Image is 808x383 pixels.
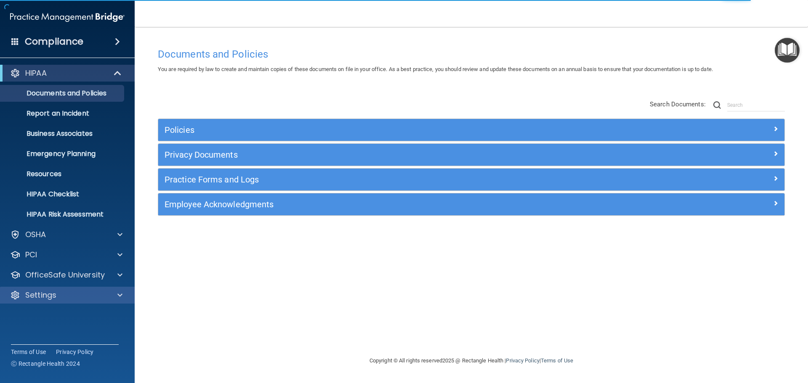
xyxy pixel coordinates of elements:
[650,100,706,108] span: Search Documents:
[158,66,713,72] span: You are required by law to create and maintain copies of these documents on file in your office. ...
[5,89,120,98] p: Documents and Policies
[10,290,122,300] a: Settings
[56,348,94,356] a: Privacy Policy
[5,210,120,219] p: HIPAA Risk Assessment
[5,150,120,158] p: Emergency Planning
[165,175,622,184] h5: Practice Forms and Logs
[165,200,622,209] h5: Employee Acknowledgments
[165,123,778,137] a: Policies
[775,38,800,63] button: Open Resource Center
[10,270,122,280] a: OfficeSafe University
[506,357,539,364] a: Privacy Policy
[158,49,785,60] h4: Documents and Policies
[165,198,778,211] a: Employee Acknowledgments
[5,129,120,138] p: Business Associates
[25,250,37,260] p: PCI
[11,348,46,356] a: Terms of Use
[727,99,785,111] input: Search
[25,68,47,78] p: HIPAA
[25,270,105,280] p: OfficeSafe University
[541,357,573,364] a: Terms of Use
[165,125,622,135] h5: Policies
[10,250,122,260] a: PCI
[165,173,778,186] a: Practice Forms and Logs
[25,290,56,300] p: Settings
[11,359,80,368] span: Ⓒ Rectangle Health 2024
[10,68,122,78] a: HIPAA
[318,347,625,374] div: Copyright © All rights reserved 2025 @ Rectangle Health | |
[5,190,120,198] p: HIPAA Checklist
[10,9,125,26] img: PMB logo
[10,230,122,240] a: OSHA
[25,230,46,240] p: OSHA
[25,36,83,48] h4: Compliance
[165,150,622,159] h5: Privacy Documents
[5,109,120,118] p: Report an Incident
[165,148,778,161] a: Privacy Documents
[5,170,120,178] p: Resources
[713,101,721,109] img: ic-search.3b580494.png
